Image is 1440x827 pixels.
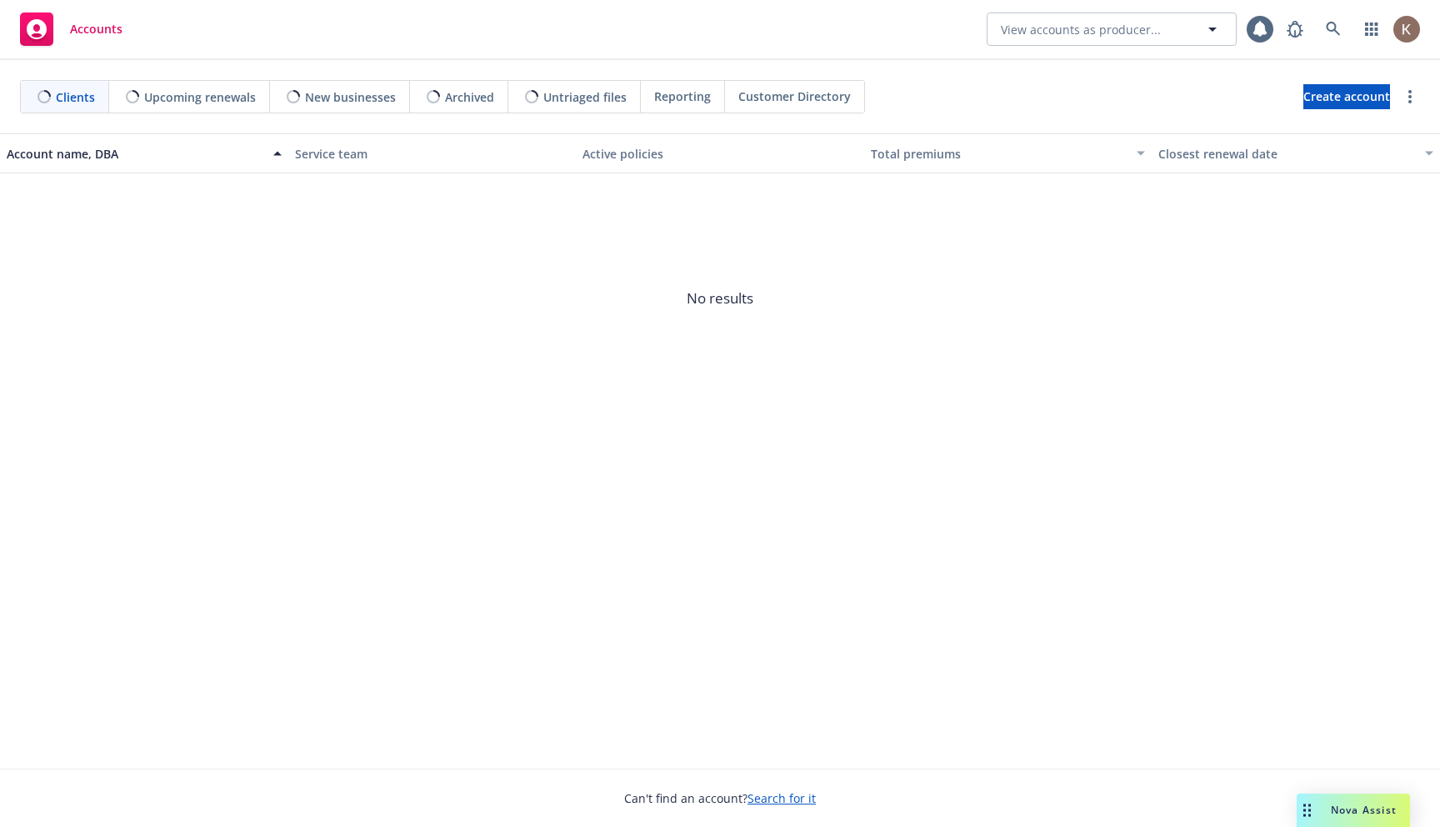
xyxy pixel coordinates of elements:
button: Total premiums [864,133,1152,173]
a: Search for it [747,790,816,806]
span: Archived [445,88,494,106]
a: Report a Bug [1278,13,1312,46]
a: Accounts [13,6,129,53]
a: Switch app [1355,13,1388,46]
span: New businesses [305,88,396,106]
div: Service team [295,145,570,163]
span: Customer Directory [738,88,851,105]
div: Drag to move [1297,794,1317,827]
span: Untriaged files [543,88,627,106]
a: Create account [1303,84,1390,109]
div: Closest renewal date [1158,145,1415,163]
span: Create account [1303,81,1390,113]
span: Can't find an account? [624,789,816,807]
button: View accounts as producer... [987,13,1237,46]
span: Clients [56,88,95,106]
span: View accounts as producer... [1001,21,1161,38]
button: Service team [288,133,577,173]
span: Accounts [70,23,122,36]
div: Total premiums [871,145,1127,163]
div: Account name, DBA [7,145,263,163]
span: Upcoming renewals [144,88,256,106]
a: more [1400,87,1420,107]
button: Active policies [576,133,864,173]
button: Nova Assist [1297,794,1410,827]
div: Active policies [582,145,857,163]
button: Closest renewal date [1152,133,1440,173]
a: Search [1317,13,1350,46]
span: Nova Assist [1331,803,1397,817]
span: Reporting [654,88,711,105]
img: photo [1393,16,1420,43]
